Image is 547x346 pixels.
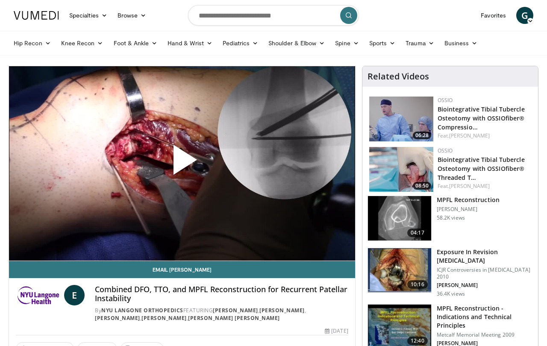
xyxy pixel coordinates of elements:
[141,314,187,322] a: [PERSON_NAME]
[400,35,439,52] a: Trauma
[369,97,433,141] a: 06:28
[56,35,109,52] a: Knee Recon
[437,267,533,280] p: ICJR Controversies in [MEDICAL_DATA] 2010
[64,285,85,305] a: E
[218,35,263,52] a: Pediatrics
[516,7,533,24] a: G
[95,307,348,322] div: By FEATURING , , , ,
[368,196,533,241] a: 04:17 MPFL Reconstruction [PERSON_NAME] 58.2K views
[368,196,431,240] img: 38434_0000_3.png.150x105_q85_crop-smart_upscale.jpg
[407,280,428,289] span: 10:16
[263,35,330,52] a: Shoulder & Elbow
[109,35,163,52] a: Foot & Ankle
[476,7,511,24] a: Favorites
[438,155,525,182] a: Biointegrative Tibial Tubercle Osteotomy with OSSIOfiber® Threaded T…
[64,7,112,24] a: Specialties
[437,304,533,330] h3: MPFL Reconstruction - Indications and Technical Principles
[413,132,431,139] span: 06:28
[95,314,140,322] a: [PERSON_NAME]
[407,229,428,237] span: 04:17
[407,337,428,345] span: 12:40
[449,132,490,139] a: [PERSON_NAME]
[437,331,533,338] p: Metcalf Memorial Meeting 2009
[439,35,483,52] a: Business
[368,248,431,293] img: Screen_shot_2010-09-03_at_2.11.03_PM_2.png.150x105_q85_crop-smart_upscale.jpg
[438,132,531,140] div: Feat.
[438,182,531,190] div: Feat.
[449,182,490,190] a: [PERSON_NAME]
[9,261,355,278] a: Email [PERSON_NAME]
[438,105,525,131] a: Biointegrative Tibial Tubercle Osteotomy with OSSIOfiber® Compressio…
[16,285,61,305] img: NYU Langone Orthopedics
[437,248,533,265] h3: Exposure In Revision [MEDICAL_DATA]
[95,285,348,303] h4: Combined DFO, TTO, and MPFL Reconstruction for Recurrent Patellar Instability
[368,71,429,82] h4: Related Videos
[112,7,152,24] a: Browse
[369,147,433,192] img: 14934b67-7d06-479f-8b24-1e3c477188f5.150x105_q85_crop-smart_upscale.jpg
[105,121,259,205] button: Play Video
[437,214,465,221] p: 58.2K views
[438,97,453,104] a: OSSIO
[213,307,258,314] a: [PERSON_NAME]
[438,147,453,154] a: OSSIO
[188,314,280,322] a: [PERSON_NAME] [PERSON_NAME]
[437,196,500,204] h3: MPFL Reconstruction
[413,182,431,190] span: 08:50
[188,5,359,26] input: Search topics, interventions
[437,206,500,213] p: [PERSON_NAME]
[325,327,348,335] div: [DATE]
[369,97,433,141] img: 2fac5f83-3fa8-46d6-96c1-ffb83ee82a09.150x105_q85_crop-smart_upscale.jpg
[330,35,364,52] a: Spine
[369,147,433,192] a: 08:50
[368,248,533,297] a: 10:16 Exposure In Revision [MEDICAL_DATA] ICJR Controversies in [MEDICAL_DATA] 2010 [PERSON_NAME]...
[162,35,218,52] a: Hand & Wrist
[101,307,183,314] a: NYU Langone Orthopedics
[259,307,305,314] a: [PERSON_NAME]
[437,290,465,297] p: 36.4K views
[14,11,59,20] img: VuMedi Logo
[9,66,355,261] video-js: Video Player
[9,35,56,52] a: Hip Recon
[437,282,533,289] p: [PERSON_NAME]
[364,35,401,52] a: Sports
